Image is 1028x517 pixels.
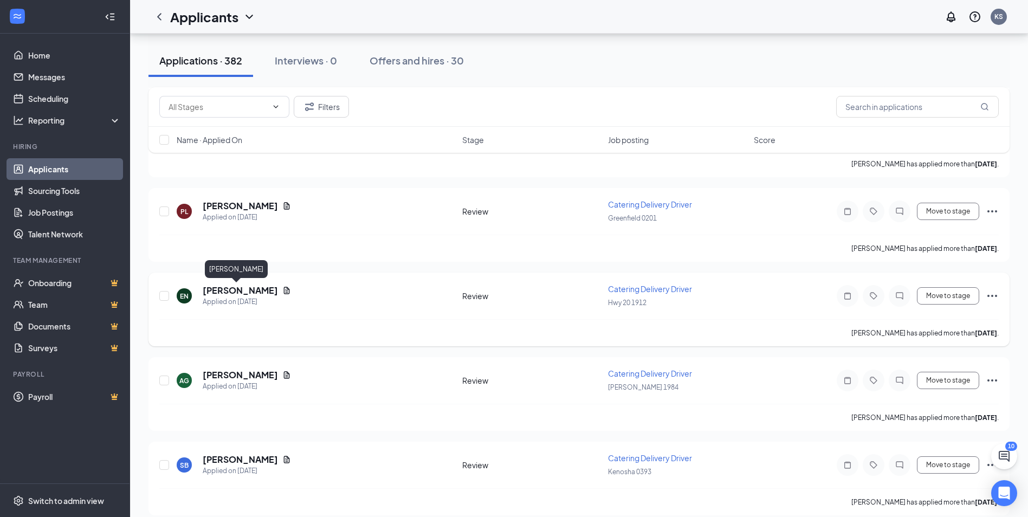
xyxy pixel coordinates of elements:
a: Sourcing Tools [28,180,121,202]
a: PayrollCrown [28,386,121,408]
div: SB [180,461,189,470]
button: ChatActive [991,443,1017,469]
svg: Tag [867,207,880,216]
div: Reporting [28,115,121,126]
span: Catering Delivery Driver [608,369,692,378]
span: Catering Delivery Driver [608,453,692,463]
svg: Ellipses [986,205,999,218]
div: Offers and hires · 30 [370,54,464,67]
div: Team Management [13,256,119,265]
svg: QuestionInfo [968,10,981,23]
div: Hiring [13,142,119,151]
svg: Ellipses [986,374,999,387]
svg: Note [841,292,854,300]
svg: ChatInactive [893,292,906,300]
svg: Ellipses [986,458,999,471]
svg: Collapse [105,11,115,22]
div: EN [180,292,189,301]
svg: MagnifyingGlass [980,102,989,111]
span: Job posting [608,134,649,145]
svg: ChevronLeft [153,10,166,23]
span: Greenfield 0201 [608,214,657,222]
div: 10 [1005,442,1017,451]
div: Applied on [DATE] [203,296,291,307]
a: TeamCrown [28,294,121,315]
div: Review [462,460,602,470]
a: DocumentsCrown [28,315,121,337]
span: Kenosha 0393 [608,468,651,476]
span: Stage [462,134,484,145]
svg: Note [841,376,854,385]
svg: ChatInactive [893,461,906,469]
svg: Document [282,202,291,210]
svg: Tag [867,376,880,385]
b: [DATE] [975,498,997,506]
input: Search in applications [836,96,999,118]
button: Move to stage [917,203,979,220]
svg: ChatInactive [893,207,906,216]
svg: WorkstreamLogo [12,11,23,22]
svg: ChatActive [998,450,1011,463]
div: Review [462,290,602,301]
span: Catering Delivery Driver [608,284,692,294]
div: Applied on [DATE] [203,466,291,476]
svg: Note [841,207,854,216]
h5: [PERSON_NAME] [203,200,278,212]
div: Review [462,375,602,386]
div: PL [180,207,188,216]
span: [PERSON_NAME] 1984 [608,383,678,391]
svg: Settings [13,495,24,506]
div: Open Intercom Messenger [991,480,1017,506]
p: [PERSON_NAME] has applied more than . [851,497,999,507]
a: OnboardingCrown [28,272,121,294]
div: [PERSON_NAME] [205,260,268,278]
button: Move to stage [917,287,979,305]
p: [PERSON_NAME] has applied more than . [851,413,999,422]
div: Switch to admin view [28,495,104,506]
button: Move to stage [917,456,979,474]
a: Scheduling [28,88,121,109]
span: Name · Applied On [177,134,242,145]
a: Messages [28,66,121,88]
svg: Filter [303,100,316,113]
b: [DATE] [975,329,997,337]
div: Applied on [DATE] [203,212,291,223]
svg: Document [282,371,291,379]
a: Talent Network [28,223,121,245]
div: Applied on [DATE] [203,381,291,392]
svg: Note [841,461,854,469]
svg: Notifications [945,10,958,23]
svg: ChevronDown [243,10,256,23]
a: Home [28,44,121,66]
button: Move to stage [917,372,979,389]
svg: ChatInactive [893,376,906,385]
svg: Tag [867,461,880,469]
div: Payroll [13,370,119,379]
a: Applicants [28,158,121,180]
div: AG [179,376,189,385]
b: [DATE] [975,413,997,422]
div: Interviews · 0 [275,54,337,67]
svg: ChevronDown [271,102,280,111]
h5: [PERSON_NAME] [203,285,278,296]
b: [DATE] [975,244,997,253]
a: Job Postings [28,202,121,223]
p: [PERSON_NAME] has applied more than . [851,244,999,253]
span: Catering Delivery Driver [608,199,692,209]
div: Review [462,206,602,217]
svg: Tag [867,292,880,300]
span: Hwy 20 1912 [608,299,646,307]
a: SurveysCrown [28,337,121,359]
h5: [PERSON_NAME] [203,369,278,381]
button: Filter Filters [294,96,349,118]
div: Applications · 382 [159,54,242,67]
p: [PERSON_NAME] has applied more than . [851,159,999,169]
input: All Stages [169,101,267,113]
h5: [PERSON_NAME] [203,454,278,466]
h1: Applicants [170,8,238,26]
svg: Ellipses [986,289,999,302]
svg: Analysis [13,115,24,126]
b: [DATE] [975,160,997,168]
p: [PERSON_NAME] has applied more than . [851,328,999,338]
